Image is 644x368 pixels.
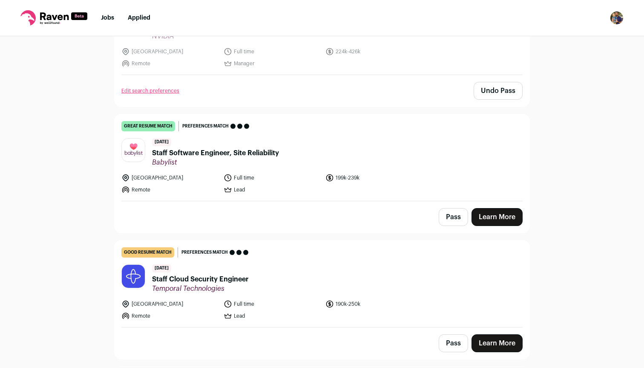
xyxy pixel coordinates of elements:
[224,185,321,194] li: Lead
[128,15,150,21] a: Applied
[115,241,529,327] a: good resume match Preferences match [DATE] Staff Cloud Security Engineer Temporal Technologies [G...
[152,274,249,284] span: Staff Cloud Security Engineer
[224,59,321,68] li: Manager
[182,122,229,130] span: Preferences match
[121,300,218,308] li: [GEOGRAPHIC_DATA]
[224,47,321,56] li: Full time
[325,47,423,56] li: 224k-426k
[224,174,321,182] li: Full time
[471,334,523,352] a: Learn More
[152,148,279,158] span: Staff Software Engineer, Site Reliability
[152,32,264,41] span: NVIDIA
[121,174,218,182] li: [GEOGRAPHIC_DATA]
[181,248,228,257] span: Preferences match
[152,284,249,293] span: Temporal Technologies
[121,312,218,320] li: Remote
[152,264,171,272] span: [DATE]
[325,300,423,308] li: 190k-250k
[224,300,321,308] li: Full time
[152,138,171,146] span: [DATE]
[224,312,321,320] li: Lead
[121,87,179,94] a: Edit search preferences
[439,334,468,352] button: Pass
[610,11,624,25] button: Open dropdown
[121,247,174,258] div: good resume match
[610,11,624,25] img: 4350071-medium_jpg
[439,208,468,226] button: Pass
[121,59,218,68] li: Remote
[121,47,218,56] li: [GEOGRAPHIC_DATA]
[325,174,423,182] li: 199k-239k
[474,82,523,100] button: Undo Pass
[122,140,145,159] img: 3c7b1e31c0222640df447e04d5ee260c9f39d2f449a45e47a7d9933d521dba30.jpg
[121,185,218,194] li: Remote
[152,158,279,167] span: Babylist
[121,121,175,131] div: great resume match
[115,114,529,201] a: great resume match Preferences match [DATE] Staff Software Engineer, Site Reliability Babylist [G...
[101,15,114,21] a: Jobs
[122,265,145,288] img: aa4ccf29755c86b4b71e3cf1ea42d34e008e59573603a3048b409deeee44314b.jpg
[471,208,523,226] a: Learn More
